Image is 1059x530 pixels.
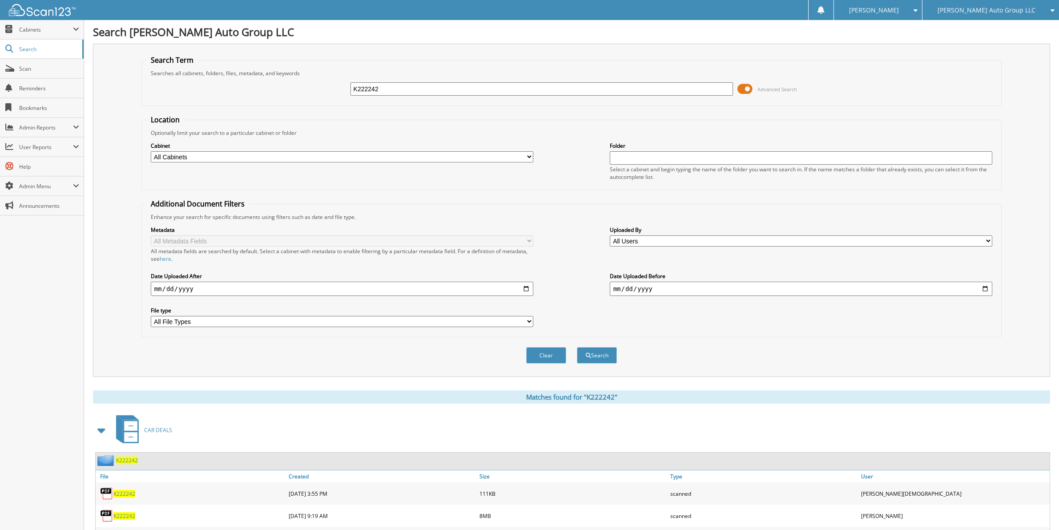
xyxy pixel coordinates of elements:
[100,487,113,500] img: PDF.png
[93,24,1050,39] h1: Search [PERSON_NAME] Auto Group LLC
[668,470,859,482] a: Type
[477,470,668,482] a: Size
[668,507,859,525] div: scanned
[19,124,73,131] span: Admin Reports
[668,485,859,502] div: scanned
[97,455,116,466] img: folder2.png
[19,163,79,170] span: Help
[93,390,1050,404] div: Matches found for "K222242"
[610,272,993,280] label: Date Uploaded Before
[19,85,79,92] span: Reminders
[577,347,617,364] button: Search
[849,8,899,13] span: [PERSON_NAME]
[146,213,997,221] div: Enhance your search for specific documents using filters such as date and file type.
[477,485,668,502] div: 111KB
[610,282,993,296] input: end
[151,142,534,150] label: Cabinet
[146,199,249,209] legend: Additional Document Filters
[19,182,73,190] span: Admin Menu
[100,509,113,522] img: PDF.png
[111,413,172,448] a: CAR DEALS
[160,255,171,263] a: here
[757,86,797,93] span: Advanced Search
[610,226,993,234] label: Uploaded By
[9,4,76,16] img: scan123-logo-white.svg
[19,202,79,210] span: Announcements
[151,307,534,314] label: File type
[286,507,477,525] div: [DATE] 9:19 AM
[286,470,477,482] a: Created
[19,65,79,73] span: Scan
[113,490,135,498] a: K222242
[859,507,1050,525] div: [PERSON_NAME]
[526,347,566,364] button: Clear
[113,512,135,520] a: K222242
[19,143,73,151] span: User Reports
[146,115,184,125] legend: Location
[286,485,477,502] div: [DATE] 3:55 PM
[19,26,73,33] span: Cabinets
[151,247,534,263] div: All metadata fields are searched by default. Select a cabinet with metadata to enable filtering b...
[144,426,172,434] span: CAR DEALS
[146,55,198,65] legend: Search Term
[859,470,1050,482] a: User
[610,142,993,150] label: Folder
[477,507,668,525] div: 8MB
[96,470,286,482] a: File
[151,272,534,280] label: Date Uploaded After
[938,8,1035,13] span: [PERSON_NAME] Auto Group LLC
[19,104,79,112] span: Bookmarks
[146,129,997,137] div: Optionally limit your search to a particular cabinet or folder
[19,45,78,53] span: Search
[116,457,138,464] a: K222242
[859,485,1050,502] div: [PERSON_NAME][DEMOGRAPHIC_DATA]
[151,282,534,296] input: start
[146,69,997,77] div: Searches all cabinets, folders, files, metadata, and keywords
[610,166,993,181] div: Select a cabinet and begin typing the name of the folder you want to search in. If the name match...
[151,226,534,234] label: Metadata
